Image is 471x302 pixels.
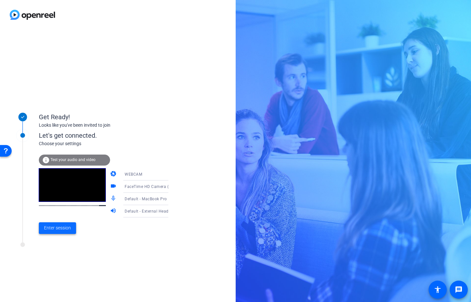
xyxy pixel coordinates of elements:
button: Enter session [39,222,76,234]
mat-icon: mic_none [110,195,118,203]
span: Default - External Headphones (Built-in) [125,208,200,214]
div: Get Ready! [39,112,168,122]
span: Enter session [44,225,71,231]
mat-icon: message [455,286,463,294]
span: FaceTime HD Camera (3A71:F4B5) [125,184,191,189]
span: Test your audio and video [50,157,95,162]
span: Default - MacBook Pro Microphone (Built-in) [125,196,208,201]
div: Let's get connected. [39,131,182,140]
mat-icon: videocam [110,183,118,191]
div: Looks like you've been invited to join [39,122,168,129]
mat-icon: accessibility [434,286,442,294]
span: WEBCAM [125,172,142,177]
mat-icon: camera [110,170,118,178]
div: Choose your settings [39,140,182,147]
mat-icon: volume_up [110,207,118,215]
mat-icon: info [42,156,50,164]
